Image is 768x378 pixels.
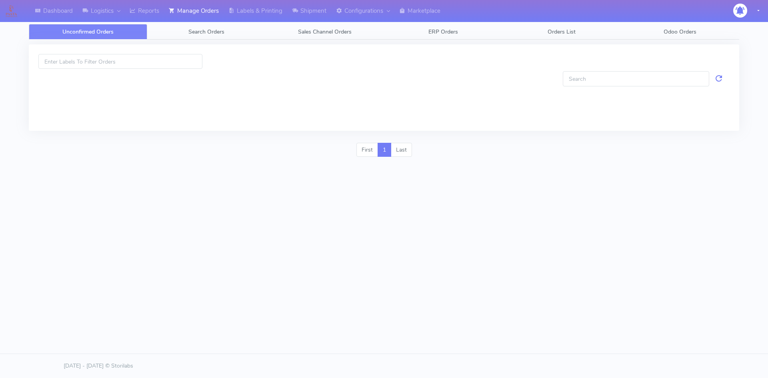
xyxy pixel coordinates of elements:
[188,28,224,36] span: Search Orders
[428,28,458,36] span: ERP Orders
[548,28,576,36] span: Orders List
[298,28,352,36] span: Sales Channel Orders
[378,143,391,157] a: 1
[664,28,696,36] span: Odoo Orders
[62,28,114,36] span: Unconfirmed Orders
[563,71,709,86] input: Search
[38,54,202,69] input: Enter Labels To Filter Orders
[29,24,739,40] ul: Tabs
